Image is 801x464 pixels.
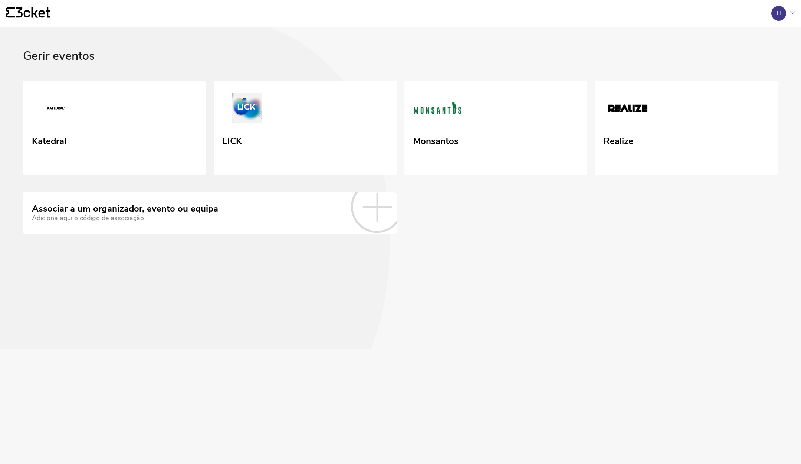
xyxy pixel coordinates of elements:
a: {' '} [6,7,50,20]
img: Monsantos [413,93,462,126]
div: Associar a um organizador, evento ou equipa [32,204,218,214]
a: Monsantos Monsantos [404,81,588,175]
a: Realize Realize [595,81,778,175]
a: LICK LICK [214,81,397,175]
img: Realize [604,93,652,126]
img: LICK [223,93,271,126]
a: Katedral Katedral [23,81,206,175]
div: H [777,10,781,16]
div: LICK [223,133,242,147]
div: Monsantos [413,133,459,147]
div: Adiciona aqui o código de associação [32,214,218,222]
div: Gerir eventos [23,49,778,81]
a: Associar a um organizador, evento ou equipa Adiciona aqui o código de associação [23,192,397,233]
div: Realize [604,133,633,147]
div: Katedral [32,133,66,147]
img: Katedral [32,93,80,126]
g: {' '} [6,7,15,18]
